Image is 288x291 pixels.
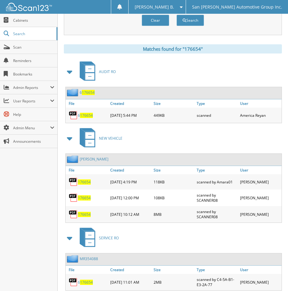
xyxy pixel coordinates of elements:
[195,109,238,121] div: scanned
[152,176,195,188] div: 118KB
[152,99,195,108] a: Size
[67,255,80,263] img: folder2.png
[67,155,80,163] img: folder2.png
[109,208,152,221] div: [DATE] 10:12 AM
[76,226,119,250] a: SERVICE RO
[99,69,116,74] span: AUDIT RO
[239,166,282,174] a: User
[6,3,52,11] img: scan123-logo-white.svg
[13,58,54,63] span: Reminders
[69,193,78,202] img: PDF.png
[13,31,53,36] span: Search
[109,176,152,188] div: [DATE] 4:19 PM
[195,208,238,221] div: scanned by SCANNER08
[69,177,78,186] img: PDF.png
[80,256,98,261] a: MR354088
[239,99,282,108] a: User
[195,275,238,289] div: scanned by C4-5A-B1-E3-2A-77
[239,266,282,274] a: User
[80,157,108,162] a: [PERSON_NAME]
[109,191,152,204] div: [DATE] 12:00 PM
[13,72,54,77] span: Bookmarks
[195,176,238,188] div: scanned by Amara01
[109,99,152,108] a: Created
[80,280,93,285] span: 176654
[66,266,109,274] a: File
[142,15,169,26] button: Clear
[109,275,152,289] div: [DATE] 11:01 AM
[177,15,204,26] button: Search
[78,195,91,201] a: 176654
[69,111,78,120] img: PDF.png
[78,179,91,185] a: 176654
[152,109,195,121] div: 449KB
[76,60,116,84] a: AUDIT RO
[78,212,91,217] a: 176654
[67,89,80,96] img: folder2.png
[69,278,78,287] img: PDF.png
[239,208,282,221] div: [PERSON_NAME]
[13,139,54,144] span: Announcements
[99,235,119,241] span: SERVICE RO
[80,113,93,118] span: 176654
[109,166,152,174] a: Created
[109,266,152,274] a: Created
[13,125,50,131] span: Admin Menu
[13,45,54,50] span: Scan
[13,98,50,104] span: User Reports
[82,90,95,95] span: 176654
[192,5,282,9] span: San [PERSON_NAME] Automotive Group Inc.
[152,266,195,274] a: Size
[239,275,282,289] div: [PERSON_NAME]
[66,166,109,174] a: File
[80,90,95,95] a: 6176654
[152,275,195,289] div: 2MB
[152,208,195,221] div: 8MB
[99,136,122,141] span: NEW VEHICLE
[152,191,195,204] div: 108KB
[69,210,78,219] img: PDF.png
[66,99,109,108] a: File
[195,266,238,274] a: Type
[195,191,238,204] div: scanned by SCANNER08
[109,109,152,121] div: [DATE] 5:44 PM
[135,5,174,9] span: [PERSON_NAME] B.
[76,126,122,150] a: NEW VEHICLE
[78,113,93,118] a: 6176654
[239,191,282,204] div: [PERSON_NAME]
[13,85,50,90] span: Admin Reports
[152,166,195,174] a: Size
[195,166,238,174] a: Type
[13,18,54,23] span: Cabinets
[78,280,93,285] a: 6176654
[195,99,238,108] a: Type
[64,44,282,53] div: Matches found for "176654"
[239,109,282,121] div: America Reyan
[239,176,282,188] div: [PERSON_NAME]
[13,112,54,117] span: Help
